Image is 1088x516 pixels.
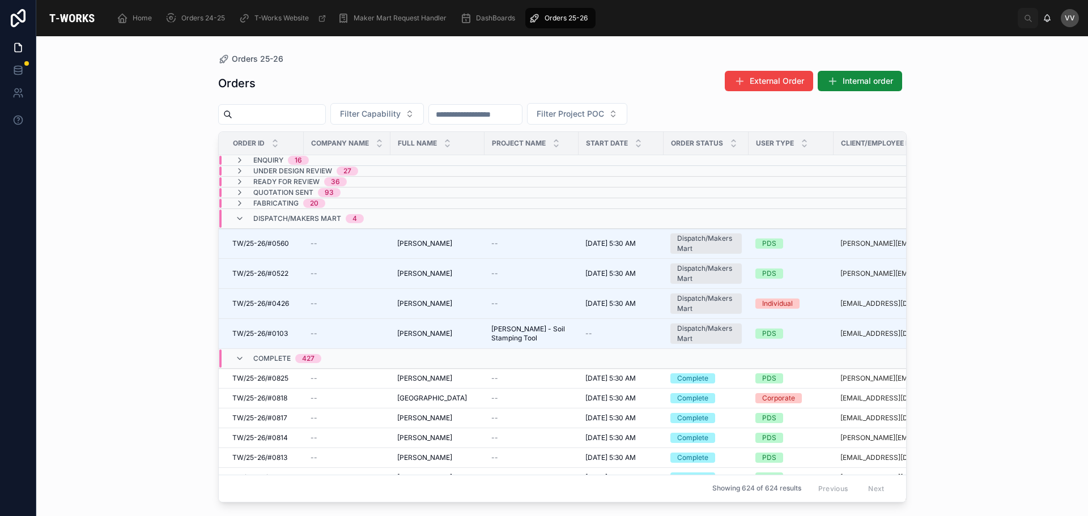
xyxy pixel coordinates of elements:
[253,188,313,197] span: Quotation Sent
[491,473,572,482] a: --
[677,323,735,344] div: Dispatch/Makers Mart
[302,354,314,363] div: 427
[311,394,384,403] a: --
[218,75,256,91] h1: Orders
[45,9,99,27] img: App logo
[311,269,317,278] span: --
[841,139,926,148] span: Client/Employee Email
[491,433,572,442] a: --
[755,268,827,279] a: PDS
[585,269,636,278] span: [DATE] 5:30 AM
[585,394,636,403] span: [DATE] 5:30 AM
[840,239,941,248] a: [PERSON_NAME][EMAIL_ADDRESS][DOMAIN_NAME]
[840,299,941,308] a: [EMAIL_ADDRESS][DOMAIN_NAME]
[585,394,657,403] a: [DATE] 5:30 AM
[311,329,317,338] span: --
[218,53,283,65] a: Orders 25-26
[334,8,454,28] a: Maker Mart Request Handler
[762,433,776,443] div: PDS
[840,433,941,442] a: [PERSON_NAME][EMAIL_ADDRESS][DOMAIN_NAME]
[397,299,452,308] span: [PERSON_NAME]
[840,413,941,423] a: [EMAIL_ADDRESS][DOMAIN_NAME]
[491,413,498,423] span: --
[527,103,627,125] button: Select Button
[712,484,801,493] span: Showing 624 of 624 results
[311,413,384,423] a: --
[762,329,776,339] div: PDS
[397,473,478,482] a: [PERSON_NAME]
[491,325,572,343] a: [PERSON_NAME] - Soil Stamping Tool
[491,269,498,278] span: --
[397,374,452,383] span: [PERSON_NAME]
[491,394,498,403] span: --
[253,177,320,186] span: Ready for Review
[232,53,283,65] span: Orders 25-26
[677,433,708,443] div: Complete
[311,453,384,462] a: --
[397,433,452,442] span: [PERSON_NAME]
[397,473,452,482] span: [PERSON_NAME]
[491,269,572,278] a: --
[677,263,735,284] div: Dispatch/Makers Mart
[670,323,742,344] a: Dispatch/Makers Mart
[840,473,941,482] a: [EMAIL_ADDRESS][DOMAIN_NAME]
[310,199,318,208] div: 20
[340,108,401,120] span: Filter Capability
[585,433,636,442] span: [DATE] 5:30 AM
[670,393,742,403] a: Complete
[755,453,827,463] a: PDS
[840,329,941,338] a: [EMAIL_ADDRESS][DOMAIN_NAME]
[491,453,572,462] a: --
[397,299,478,308] a: [PERSON_NAME]
[492,139,546,148] span: Project Name
[677,373,708,383] div: Complete
[311,269,384,278] a: --
[233,139,265,148] span: Order ID
[311,473,317,482] span: --
[585,453,636,462] span: [DATE] 5:30 AM
[586,139,628,148] span: Start Date
[181,14,225,23] span: Orders 24-25
[397,453,478,462] a: [PERSON_NAME]
[491,433,498,442] span: --
[330,103,424,125] button: Select Button
[585,239,636,248] span: [DATE] 5:30 AM
[755,329,827,339] a: PDS
[840,374,941,383] a: [PERSON_NAME][EMAIL_ADDRESS][DOMAIN_NAME]
[677,453,708,463] div: Complete
[232,269,288,278] span: TW/25-26/#0522
[677,233,735,254] div: Dispatch/Makers Mart
[232,394,297,403] a: TW/25-26/#0818
[585,374,636,383] span: [DATE] 5:30 AM
[818,71,902,91] button: Internal order
[840,394,941,403] a: [EMAIL_ADDRESS][DOMAIN_NAME]
[311,453,317,462] span: --
[585,433,657,442] a: [DATE] 5:30 AM
[762,453,776,463] div: PDS
[232,329,288,338] span: TW/25-26/#0103
[491,453,498,462] span: --
[162,8,233,28] a: Orders 24-25
[108,6,1018,31] div: scrollable content
[232,413,297,423] a: TW/25-26/#0817
[750,75,804,87] span: External Order
[843,75,893,87] span: Internal order
[762,413,776,423] div: PDS
[755,472,827,483] a: PDS
[840,269,941,278] a: [PERSON_NAME][EMAIL_ADDRESS][DOMAIN_NAME]
[397,374,478,383] a: [PERSON_NAME]
[397,413,452,423] span: [PERSON_NAME]
[397,413,478,423] a: [PERSON_NAME]
[232,299,297,308] a: TW/25-26/#0426
[677,393,708,403] div: Complete
[585,473,657,482] a: [DATE] 5:30 AM
[253,156,283,165] span: Enquiry
[397,329,478,338] a: [PERSON_NAME]
[491,299,498,308] span: --
[343,167,351,176] div: 27
[491,299,572,308] a: --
